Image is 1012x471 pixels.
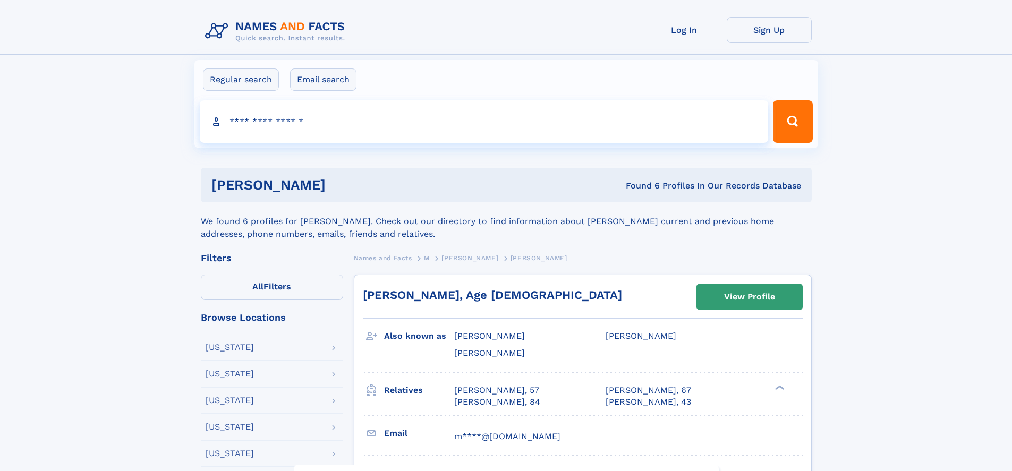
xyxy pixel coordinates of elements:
[727,17,812,43] a: Sign Up
[454,384,539,396] a: [PERSON_NAME], 57
[441,251,498,264] a: [PERSON_NAME]
[206,396,254,405] div: [US_STATE]
[206,423,254,431] div: [US_STATE]
[424,254,430,262] span: M
[206,449,254,458] div: [US_STATE]
[454,396,540,408] a: [PERSON_NAME], 84
[441,254,498,262] span: [PERSON_NAME]
[203,68,279,91] label: Regular search
[201,17,354,46] img: Logo Names and Facts
[200,100,769,143] input: search input
[606,384,691,396] a: [PERSON_NAME], 67
[773,100,812,143] button: Search Button
[384,381,454,399] h3: Relatives
[606,396,691,408] a: [PERSON_NAME], 43
[511,254,567,262] span: [PERSON_NAME]
[201,253,343,263] div: Filters
[384,424,454,442] h3: Email
[697,284,802,310] a: View Profile
[772,384,785,391] div: ❯
[201,275,343,300] label: Filters
[201,313,343,322] div: Browse Locations
[354,251,412,264] a: Names and Facts
[475,180,801,192] div: Found 6 Profiles In Our Records Database
[642,17,727,43] a: Log In
[211,178,476,192] h1: [PERSON_NAME]
[606,331,676,341] span: [PERSON_NAME]
[206,370,254,378] div: [US_STATE]
[206,343,254,352] div: [US_STATE]
[384,327,454,345] h3: Also known as
[290,68,356,91] label: Email search
[424,251,430,264] a: M
[363,288,622,302] a: [PERSON_NAME], Age [DEMOGRAPHIC_DATA]
[724,285,775,309] div: View Profile
[252,281,263,292] span: All
[454,348,525,358] span: [PERSON_NAME]
[454,331,525,341] span: [PERSON_NAME]
[201,202,812,241] div: We found 6 profiles for [PERSON_NAME]. Check out our directory to find information about [PERSON_...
